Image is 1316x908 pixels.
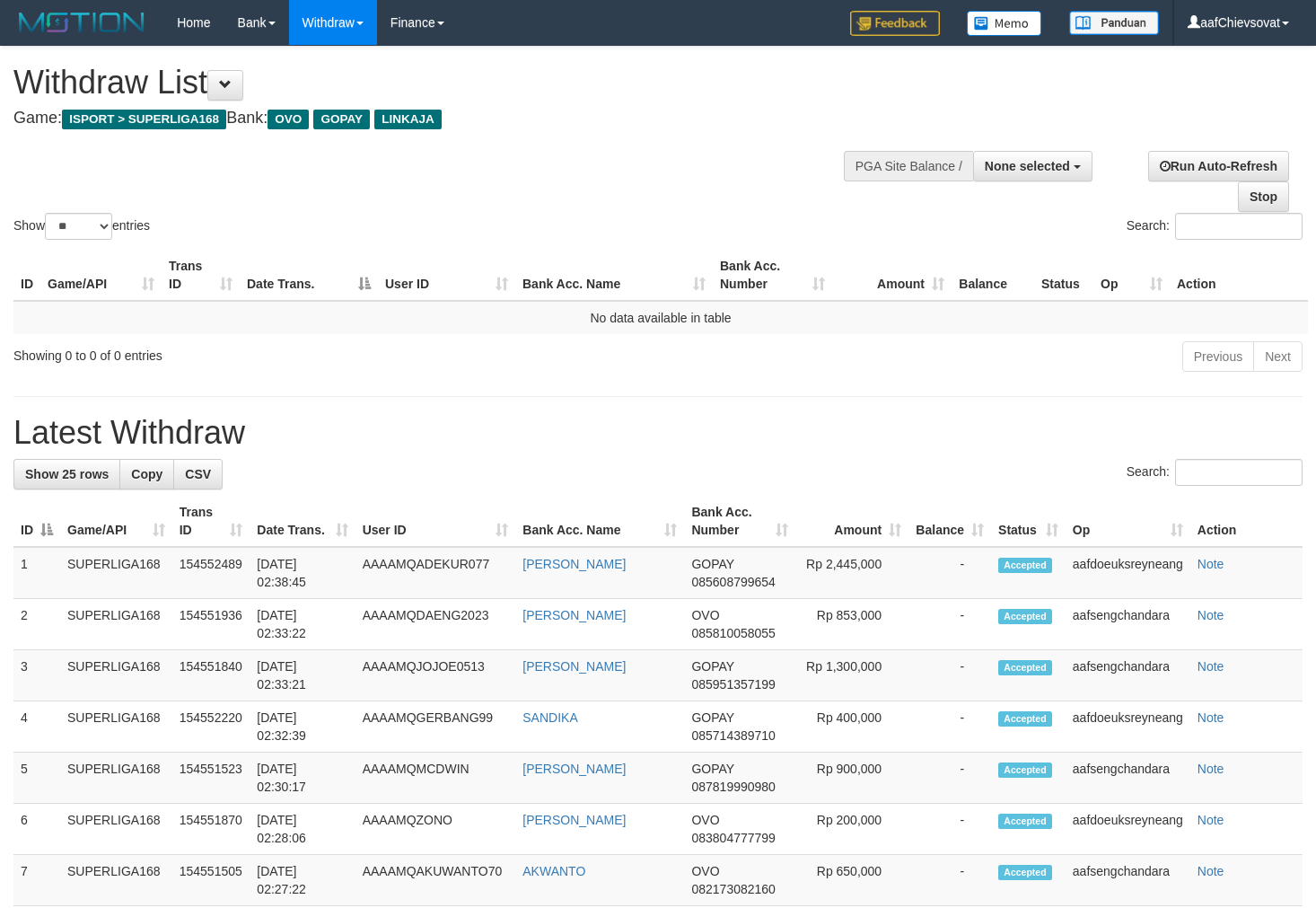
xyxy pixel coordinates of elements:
[908,496,991,547] th: Balance: activate to sort column ascending
[1238,181,1289,212] a: Stop
[268,110,309,129] span: OVO
[691,831,775,845] span: Copy 083804777799 to clipboard
[13,547,60,599] td: 1
[250,753,355,804] td: [DATE] 02:30:17
[1175,213,1303,240] input: Search:
[684,496,794,547] th: Bank Acc. Number: activate to sort column ascending
[355,547,516,599] td: AAAAMQADEKUR077
[13,599,60,650] td: 2
[908,547,991,599] td: -
[313,110,370,129] span: GOPAY
[973,151,1092,181] button: None selected
[515,496,684,547] th: Bank Acc. Name: activate to sort column ascending
[185,467,211,481] span: CSV
[60,650,172,701] td: SUPERLIGA168
[998,609,1052,624] span: Accepted
[45,213,112,240] select: Showentries
[13,804,60,855] td: 6
[998,865,1052,880] span: Accepted
[795,701,908,753] td: Rp 400,000
[13,301,1308,334] td: No data available in table
[374,110,442,129] span: LINKAJA
[1198,762,1224,776] a: Note
[795,599,908,650] td: Rp 853,000
[60,599,172,650] td: SUPERLIGA168
[13,855,60,906] td: 7
[162,250,240,301] th: Trans ID: activate to sort column ascending
[522,608,626,622] a: [PERSON_NAME]
[355,599,516,650] td: AAAAMQDAENG2023
[1066,496,1190,547] th: Op: activate to sort column ascending
[850,11,940,36] img: Feedback.jpg
[1198,864,1224,878] a: Note
[13,213,150,240] label: Show entries
[1175,459,1303,486] input: Search:
[1198,710,1224,725] a: Note
[691,626,775,640] span: Copy 085810058055 to clipboard
[13,9,150,36] img: MOTION_logo.png
[355,855,516,906] td: AAAAMQAKUWANTO70
[13,339,535,365] div: Showing 0 to 0 of 0 entries
[1066,547,1190,599] td: aafdoeuksreyneang
[795,547,908,599] td: Rp 2,445,000
[1066,599,1190,650] td: aafsengchandara
[1066,855,1190,906] td: aafsengchandara
[1148,151,1289,181] a: Run Auto-Refresh
[1034,250,1093,301] th: Status
[355,701,516,753] td: AAAAMQGERBANG99
[250,599,355,650] td: [DATE] 02:33:22
[522,762,626,776] a: [PERSON_NAME]
[795,496,908,547] th: Amount: activate to sort column ascending
[172,701,250,753] td: 154552220
[908,599,991,650] td: -
[832,250,952,301] th: Amount: activate to sort column ascending
[13,650,60,701] td: 3
[1170,250,1308,301] th: Action
[240,250,378,301] th: Date Trans.: activate to sort column descending
[1066,804,1190,855] td: aafdoeuksreyneang
[985,159,1070,173] span: None selected
[713,250,832,301] th: Bank Acc. Number: activate to sort column ascending
[13,415,1303,451] h1: Latest Withdraw
[1066,753,1190,804] td: aafsengchandara
[1198,608,1224,622] a: Note
[691,762,733,776] span: GOPAY
[691,677,775,692] span: Copy 085951357199 to clipboard
[795,650,908,701] td: Rp 1,300,000
[173,459,223,489] a: CSV
[908,804,991,855] td: -
[795,855,908,906] td: Rp 650,000
[40,250,162,301] th: Game/API: activate to sort column ascending
[691,557,733,571] span: GOPAY
[13,65,859,101] h1: Withdraw List
[60,701,172,753] td: SUPERLIGA168
[60,547,172,599] td: SUPERLIGA168
[60,753,172,804] td: SUPERLIGA168
[355,496,516,547] th: User ID: activate to sort column ascending
[998,814,1052,829] span: Accepted
[1190,496,1303,547] th: Action
[998,660,1052,675] span: Accepted
[998,763,1052,778] span: Accepted
[131,467,162,481] span: Copy
[13,110,859,128] h4: Game: Bank:
[691,608,719,622] span: OVO
[172,753,250,804] td: 154551523
[355,804,516,855] td: AAAAMQZONO
[691,864,719,878] span: OVO
[1127,213,1303,240] label: Search:
[691,780,775,794] span: Copy 087819990980 to clipboard
[1127,459,1303,486] label: Search:
[691,710,733,725] span: GOPAY
[1198,557,1224,571] a: Note
[691,575,775,589] span: Copy 085608799654 to clipboard
[908,753,991,804] td: -
[691,728,775,743] span: Copy 085714389710 to clipboard
[522,710,577,725] a: SANDIKA
[844,151,973,181] div: PGA Site Balance /
[60,804,172,855] td: SUPERLIGA168
[250,855,355,906] td: [DATE] 02:27:22
[522,557,626,571] a: [PERSON_NAME]
[1066,650,1190,701] td: aafsengchandara
[1182,341,1254,372] a: Previous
